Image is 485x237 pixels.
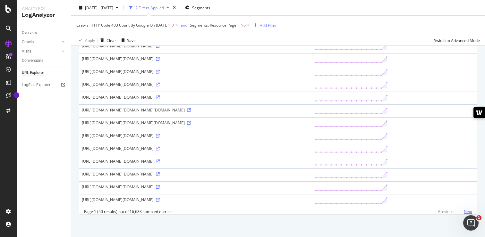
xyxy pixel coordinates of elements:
[251,21,277,29] button: Add Filter
[76,3,121,13] button: [DATE] - [DATE]
[22,48,60,55] a: Visits
[82,94,310,100] div: [URL][DOMAIN_NAME][DOMAIN_NAME]
[82,159,310,164] div: [URL][DOMAIN_NAME][DOMAIN_NAME]
[22,69,66,76] a: URL Explorer
[22,57,66,64] a: Conversions
[22,48,31,55] div: Visits
[82,133,310,138] div: [URL][DOMAIN_NAME][DOMAIN_NAME]
[82,146,310,151] div: [URL][DOMAIN_NAME][DOMAIN_NAME]
[82,184,310,190] div: [URL][DOMAIN_NAME][DOMAIN_NAME]
[241,21,246,30] span: No
[190,22,236,28] span: Segments: Resource Page
[459,207,472,216] a: Next
[98,35,116,45] button: Clear
[150,22,168,28] span: On [DATE]
[76,22,149,28] span: Crawls: HTTP Code 403 Count By Google
[85,37,95,43] div: Apply
[22,29,66,36] a: Overview
[22,57,43,64] div: Conversions
[82,120,310,126] div: [URL][DOMAIN_NAME][DOMAIN_NAME][DOMAIN_NAME]
[22,5,66,12] div: Analytics
[22,69,44,76] div: URL Explorer
[82,171,310,177] div: [URL][DOMAIN_NAME][DOMAIN_NAME]
[168,22,171,28] span: >
[181,22,187,28] button: and
[22,29,37,36] div: Overview
[183,3,213,13] button: Segments
[22,12,66,19] div: LogAnalyzer
[22,39,34,45] div: Crawls
[13,92,19,98] div: Tooltip anchor
[119,35,136,45] button: Save
[434,37,480,43] div: Switch to Advanced Mode
[172,4,177,11] div: times
[82,56,310,61] div: [URL][DOMAIN_NAME][DOMAIN_NAME]
[237,22,240,28] span: =
[463,215,479,231] iframe: Intercom live chat
[106,37,116,43] div: Clear
[22,82,50,88] div: Logfiles Explorer
[260,22,277,28] div: Add Filter
[82,82,310,87] div: [URL][DOMAIN_NAME][DOMAIN_NAME]
[22,39,60,45] a: Crawls
[85,5,113,10] span: [DATE] - [DATE]
[431,35,480,45] button: Switch to Advanced Mode
[84,209,172,214] div: Page 1 (50 results) out of 16,683 sampled entries
[82,107,310,113] div: [URL][DOMAIN_NAME][DOMAIN_NAME][DOMAIN_NAME]
[76,35,95,45] button: Apply
[82,69,310,74] div: [URL][DOMAIN_NAME][DOMAIN_NAME]
[476,215,481,220] span: 1
[126,3,172,13] button: 2 Filters Applied
[172,21,174,30] span: 0
[135,5,164,10] div: 2 Filters Applied
[127,37,136,43] div: Save
[192,5,210,10] span: Segments
[82,43,310,49] div: [URL][DOMAIN_NAME][DOMAIN_NAME]
[22,82,66,88] a: Logfiles Explorer
[82,197,310,202] div: [URL][DOMAIN_NAME][DOMAIN_NAME]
